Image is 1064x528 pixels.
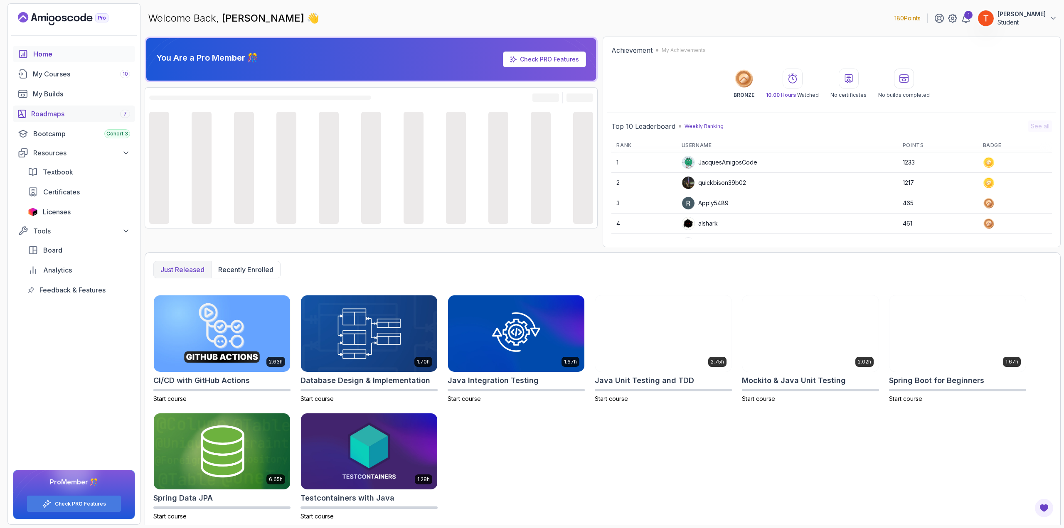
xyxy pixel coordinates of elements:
span: Start course [889,395,922,402]
button: Recently enrolled [211,261,280,278]
img: user profile image [978,10,994,26]
td: 461 [898,214,978,234]
img: user profile image [682,217,695,230]
img: user profile image [682,177,695,189]
div: Apply5489 [682,196,729,210]
a: bootcamp [13,125,135,142]
td: 443 [898,234,978,254]
span: Start course [448,395,481,402]
img: Spring Data JPA card [154,413,290,490]
a: CI/CD with GitHub Actions card2.63hCI/CD with GitHub ActionsStart course [153,295,291,403]
button: Open Feedback Button [1034,498,1054,518]
span: Board [43,245,62,255]
div: My Courses [33,69,130,79]
img: CI/CD with GitHub Actions card [154,295,290,372]
h2: Java Integration Testing [448,375,539,386]
a: Database Design & Implementation card1.70hDatabase Design & ImplementationStart course [300,295,438,403]
img: jetbrains icon [28,208,38,216]
a: courses [13,66,135,82]
h2: Spring Data JPA [153,492,213,504]
p: BRONZE [734,92,754,98]
th: Rank [611,139,676,152]
div: JacquesAmigosCode [682,156,757,169]
button: Resources [13,145,135,160]
a: analytics [23,262,135,278]
img: Database Design & Implementation card [301,295,437,372]
button: Tools [13,223,135,238]
h2: Top 10 Leaderboard [611,121,675,131]
p: 6.65h [269,476,283,483]
p: 1.70h [417,359,430,365]
button: user profile image[PERSON_NAME]Student [978,10,1057,27]
div: alshark [682,217,718,230]
h2: Mockito & Java Unit Testing [742,375,846,386]
img: Java Integration Testing card [448,295,584,372]
p: You Are a Pro Member 🎊 [156,52,258,64]
a: 1 [961,13,971,23]
span: Start course [153,513,187,520]
a: builds [13,86,135,102]
span: Analytics [43,265,72,275]
a: Java Integration Testing card1.67hJava Integration TestingStart course [448,295,585,403]
span: Licenses [43,207,71,217]
span: 7 [123,111,127,117]
p: Just released [160,265,204,275]
p: 180 Points [894,14,921,22]
h2: CI/CD with GitHub Actions [153,375,250,386]
div: IssaKass [682,237,722,250]
span: 10.00 Hours [766,92,796,98]
a: Landing page [18,12,128,25]
td: 2 [611,173,676,193]
td: 4 [611,214,676,234]
p: 1.28h [417,476,430,483]
p: Watched [766,92,819,98]
a: Check PRO Features [55,501,106,507]
p: 2.02h [858,359,871,365]
td: 465 [898,193,978,214]
td: 1 [611,152,676,173]
img: user profile image [682,197,695,209]
th: Points [898,139,978,152]
div: My Builds [33,89,130,99]
p: 2.75h [711,359,724,365]
div: Home [33,49,130,59]
p: Student [997,18,1046,27]
p: 1.67h [564,359,577,365]
div: 1 [964,11,973,19]
div: Tools [33,226,130,236]
h2: Java Unit Testing and TDD [595,375,694,386]
img: Java Unit Testing and TDD card [595,295,731,372]
span: 👋 [305,10,322,27]
p: No builds completed [878,92,930,98]
div: quickbison39b02 [682,176,746,189]
button: See all [1028,120,1052,132]
span: [PERSON_NAME] [222,12,307,24]
a: Spring Boot for Beginners card1.67hSpring Boot for BeginnersStart course [889,295,1026,403]
span: Textbook [43,167,73,177]
a: Java Unit Testing and TDD card2.75hJava Unit Testing and TDDStart course [595,295,732,403]
td: 5 [611,234,676,254]
span: Certificates [43,187,80,197]
a: home [13,46,135,62]
a: roadmaps [13,106,135,122]
p: 1.67h [1005,359,1018,365]
a: textbook [23,164,135,180]
span: Cohort 3 [106,130,128,137]
img: Mockito & Java Unit Testing card [742,295,879,372]
a: licenses [23,204,135,220]
img: Testcontainers with Java card [301,413,437,490]
a: feedback [23,282,135,298]
a: Spring Data JPA card6.65hSpring Data JPAStart course [153,413,291,521]
a: Check PRO Features [503,52,586,67]
p: Weekly Ranking [685,123,724,130]
td: 3 [611,193,676,214]
div: Roadmaps [31,109,130,119]
span: Start course [742,395,775,402]
th: Username [677,139,898,152]
p: [PERSON_NAME] [997,10,1046,18]
p: No certificates [830,92,867,98]
div: Bootcamp [33,129,130,139]
a: Mockito & Java Unit Testing card2.02hMockito & Java Unit TestingStart course [742,295,879,403]
img: Spring Boot for Beginners card [889,295,1026,372]
a: board [23,242,135,258]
